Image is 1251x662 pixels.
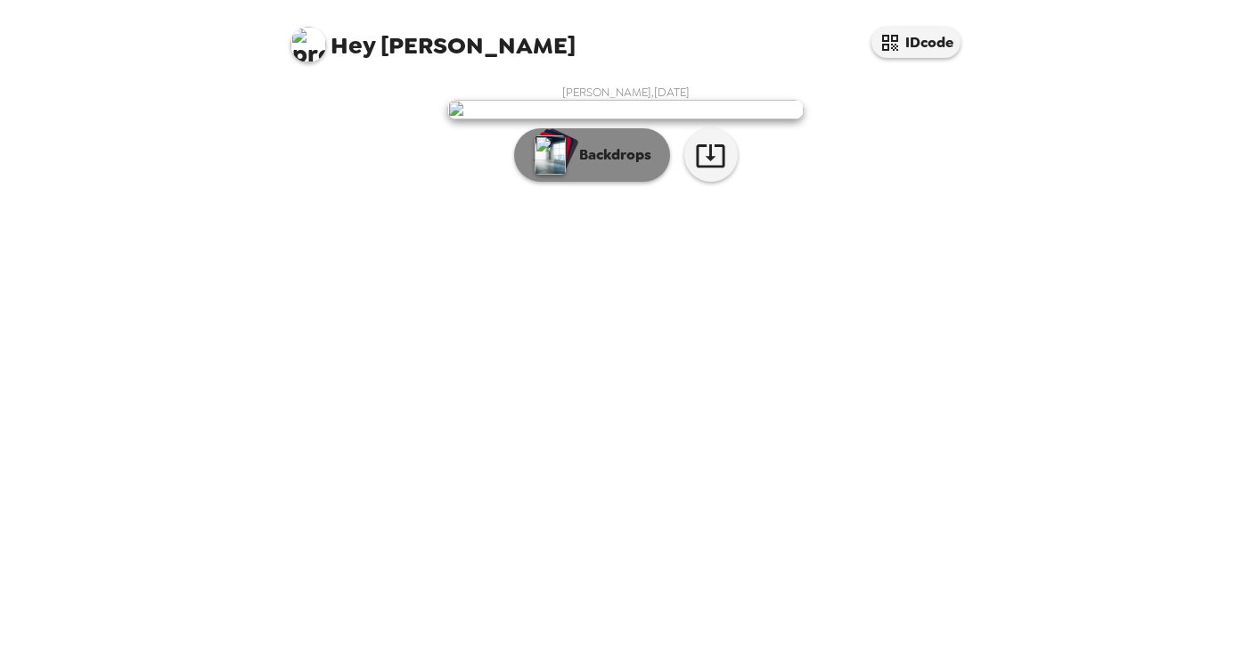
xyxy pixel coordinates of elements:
[331,29,375,61] span: Hey
[290,18,576,58] span: [PERSON_NAME]
[290,27,326,62] img: profile pic
[570,144,651,166] p: Backdrops
[514,128,670,182] button: Backdrops
[447,100,804,119] img: user
[871,27,961,58] button: IDcode
[562,85,690,100] span: [PERSON_NAME] , [DATE]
